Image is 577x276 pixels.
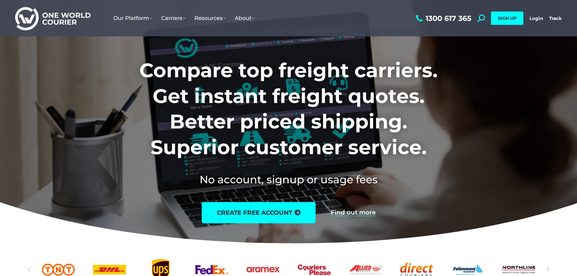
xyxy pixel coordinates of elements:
span: Carriers [161,15,185,22]
span: Resources [194,15,226,22]
a: Track [549,15,562,21]
span: About [235,15,254,22]
a: Our Platform [109,9,157,28]
a: Login [529,15,543,21]
a: Resources [190,9,230,28]
span: Our Platform [113,15,152,22]
img: One World Courier [15,6,91,31]
a: About [230,9,259,28]
h2: No account, signup or usage fees [99,172,478,187]
span: SIGN UP [498,15,516,21]
a: Carriers [157,9,190,28]
a: SIGN UP [491,12,523,25]
a: Find out more [331,209,376,216]
h1: Compare top freight carriers. Get instant freight quotes. Better priced shipping. Superior custom... [99,58,478,160]
a: 1300 617 365 [414,15,471,22]
a: create free account [202,202,316,223]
